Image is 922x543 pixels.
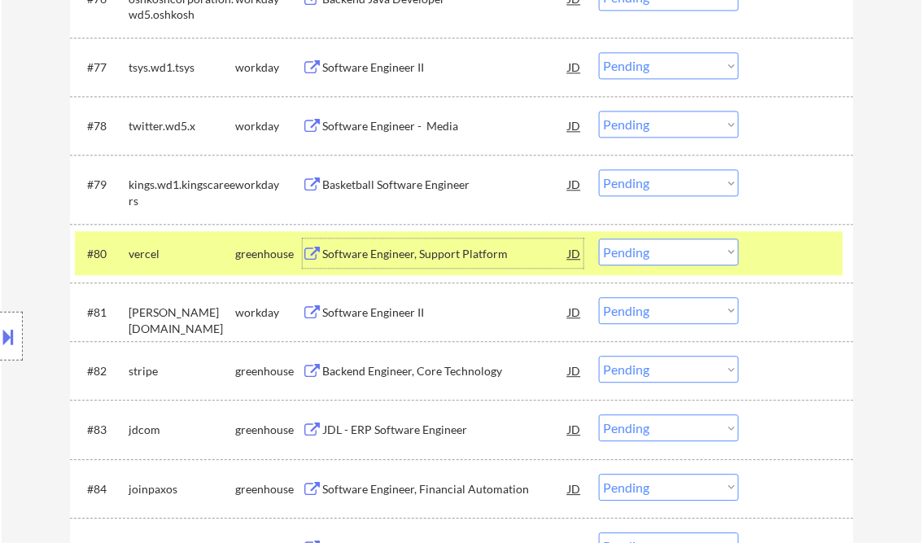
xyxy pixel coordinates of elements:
div: Software Engineer, Support Platform [323,246,569,262]
div: JD [567,474,583,503]
div: JDL - ERP Software Engineer [323,422,569,438]
div: JD [567,414,583,444]
div: JD [567,239,583,268]
div: JD [567,356,583,385]
div: JD [567,111,583,140]
div: JD [567,169,583,199]
div: Software Engineer - Media [323,118,569,134]
div: Software Engineer II [323,304,569,321]
div: Backend Engineer, Core Technology [323,363,569,379]
div: Software Engineer, Financial Automation [323,481,569,497]
div: Basketball Software Engineer [323,177,569,193]
div: Software Engineer II [323,59,569,76]
div: JD [567,297,583,326]
div: JD [567,52,583,81]
div: workday [236,59,303,76]
div: #77 [88,59,116,76]
div: tsys.wd1.tsys [129,59,236,76]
